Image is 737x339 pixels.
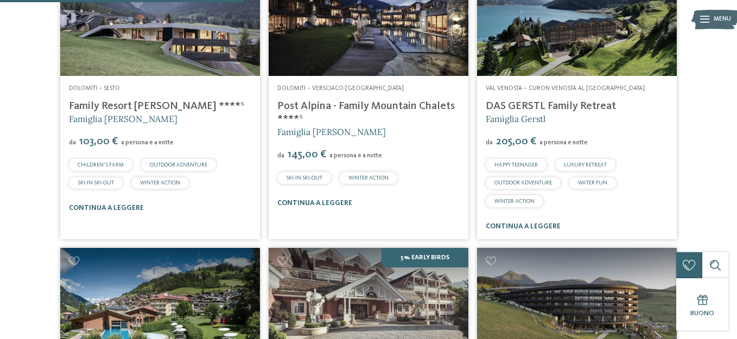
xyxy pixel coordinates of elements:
[539,139,588,146] span: a persona e notte
[277,101,455,125] a: Post Alpina - Family Mountain Chalets ****ˢ
[486,101,616,112] a: DAS GERSTL Family Retreat
[69,113,177,124] span: Famiglia [PERSON_NAME]
[150,162,207,168] span: OUTDOOR ADVENTURE
[78,180,114,186] span: SKI-IN SKI-OUT
[69,139,76,146] span: da
[348,175,389,181] span: WINTER ACTION
[277,152,284,159] span: da
[564,162,607,168] span: LUXURY RETREAT
[277,85,404,92] span: Dolomiti – Versciaco-[GEOGRAPHIC_DATA]
[494,199,535,204] span: WINTER ACTION
[486,139,493,146] span: da
[486,223,561,230] a: continua a leggere
[277,126,386,137] span: Famiglia [PERSON_NAME]
[329,152,382,159] span: a persona e a notte
[77,136,120,147] span: 103,00 €
[494,136,538,147] span: 205,00 €
[486,85,645,92] span: Val Venosta – Curon Venosta al [GEOGRAPHIC_DATA]
[69,101,244,112] a: Family Resort [PERSON_NAME] ****ˢ
[690,310,714,317] span: Buono
[121,139,174,146] span: a persona e a notte
[78,162,124,168] span: CHILDREN’S FARM
[140,180,180,186] span: WINTER ACTION
[676,278,728,330] a: Buono
[277,200,352,207] a: continua a leggere
[69,85,120,92] span: Dolomiti – Sesto
[285,149,328,160] span: 145,00 €
[494,162,538,168] span: HAPPY TEENAGER
[69,204,144,212] a: continua a leggere
[578,180,607,186] span: WATER FUN
[494,180,552,186] span: OUTDOOR ADVENTURE
[486,113,545,124] span: Famiglia Gerstl
[286,175,322,181] span: SKI-IN SKI-OUT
